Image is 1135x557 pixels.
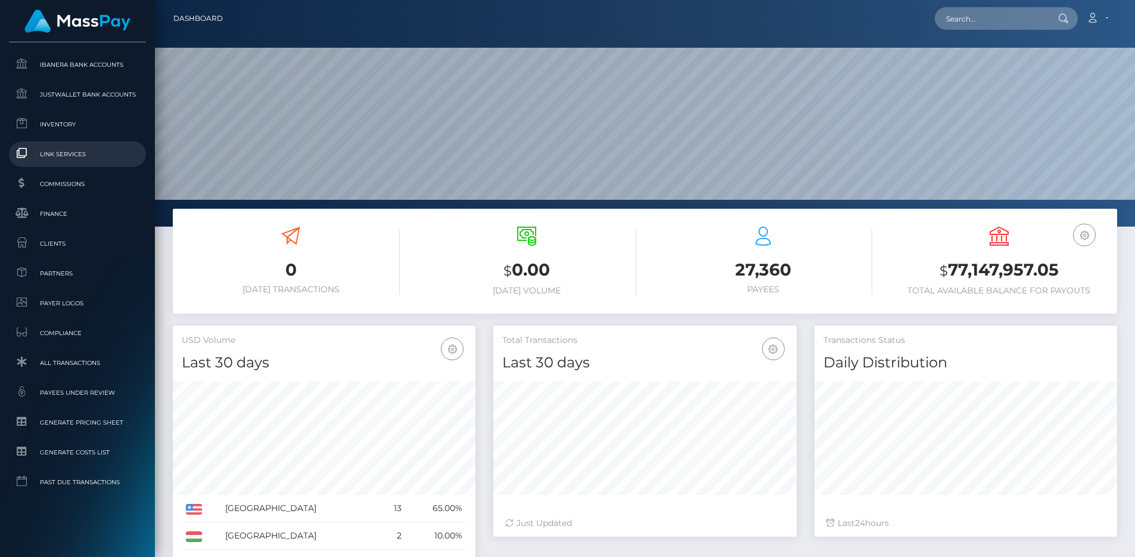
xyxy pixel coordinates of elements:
h4: Last 30 days [182,352,467,373]
img: US.png [186,504,202,515]
a: Inventory [9,112,146,137]
a: JustWallet Bank Accounts [9,82,146,107]
td: 65.00% [406,495,467,522]
span: Commissions [14,177,141,191]
h3: 27,360 [654,258,872,281]
span: Past Due Transactions [14,475,141,489]
span: Generate Pricing Sheet [14,416,141,429]
span: Compliance [14,326,141,340]
h6: Payees [654,284,872,295]
a: Payees under Review [9,380,146,406]
a: Payer Logos [9,290,146,316]
h3: 0.00 [418,258,636,283]
a: Clients [9,231,146,256]
h3: 0 [182,258,400,281]
a: Past Due Transactions [9,469,146,495]
a: All Transactions [9,350,146,376]
td: 10.00% [406,522,467,550]
td: [GEOGRAPHIC_DATA] [221,495,380,522]
a: Link Services [9,141,146,167]
span: Payees under Review [14,386,141,400]
span: Partners [14,267,141,280]
a: Partners [9,261,146,286]
span: JustWallet Bank Accounts [14,88,141,101]
input: Search... [935,7,1047,30]
h4: Daily Distribution [823,352,1108,373]
a: Ibanera Bank Accounts [9,52,146,78]
a: Generate Costs List [9,440,146,465]
h4: Last 30 days [502,352,787,373]
h5: Transactions Status [823,335,1108,346]
a: Finance [9,201,146,227]
span: 24 [855,518,865,528]
span: Inventory [14,117,141,131]
div: Last hours [826,517,1105,530]
h6: Total Available Balance for Payouts [890,286,1108,296]
span: All Transactions [14,356,141,370]
h3: 77,147,957.05 [890,258,1108,283]
td: [GEOGRAPHIC_DATA] [221,522,380,550]
img: MassPay Logo [24,10,130,33]
a: Commissions [9,171,146,197]
small: $ [503,262,512,279]
h5: USD Volume [182,335,467,346]
img: HU.png [186,531,202,542]
a: Compliance [9,320,146,346]
span: Finance [14,207,141,221]
td: 2 [380,522,406,550]
div: Just Updated [505,517,784,530]
h6: [DATE] Volume [418,286,636,296]
h5: Total Transactions [502,335,787,346]
span: Ibanera Bank Accounts [14,58,141,72]
h6: [DATE] Transactions [182,284,400,295]
span: Clients [14,237,141,250]
a: Generate Pricing Sheet [9,410,146,435]
small: $ [940,262,948,279]
span: Link Services [14,147,141,161]
a: Dashboard [173,6,223,31]
span: Generate Costs List [14,445,141,459]
span: Payer Logos [14,296,141,310]
td: 13 [380,495,406,522]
